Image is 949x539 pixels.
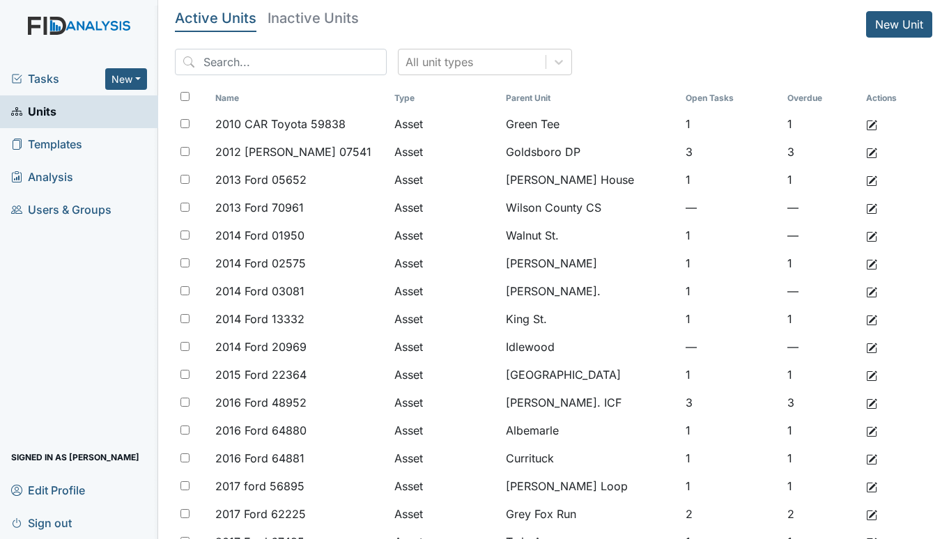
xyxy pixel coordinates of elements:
td: 1 [680,110,782,138]
td: 1 [782,305,861,333]
td: — [782,194,861,221]
td: Asset [389,249,500,277]
th: Actions [861,86,930,110]
span: 2014 Ford 03081 [215,283,304,299]
span: 2015 Ford 22364 [215,366,307,383]
td: Grey Fox Run [500,500,680,528]
td: — [680,194,782,221]
td: Asset [389,444,500,472]
td: Asset [389,194,500,221]
span: Templates [11,134,82,155]
td: [PERSON_NAME] House [500,166,680,194]
button: New [105,68,147,90]
a: New Unit [866,11,932,38]
td: 3 [680,389,782,416]
th: Toggle SortBy [389,86,500,110]
td: 1 [680,472,782,500]
td: Asset [389,305,500,333]
td: 1 [680,221,782,249]
td: 2 [782,500,861,528]
span: Analysis [11,166,73,188]
td: — [782,221,861,249]
td: [PERSON_NAME]. [500,277,680,305]
td: 1 [782,166,861,194]
span: Signed in as [PERSON_NAME] [11,446,139,468]
td: [GEOGRAPHIC_DATA] [500,361,680,389]
span: 2013 Ford 05652 [215,171,307,188]
span: 2017 Ford 62225 [215,506,306,522]
div: All unit types [406,54,473,70]
td: 3 [782,138,861,166]
td: [PERSON_NAME] Loop [500,472,680,500]
td: [PERSON_NAME]. ICF [500,389,680,416]
td: 1 [782,444,861,472]
td: 1 [782,249,861,277]
td: 1 [680,416,782,444]
span: 2014 Ford 02575 [215,255,306,272]
td: 1 [782,416,861,444]
td: Wilson County CS [500,194,680,221]
th: Toggle SortBy [782,86,861,110]
span: Edit Profile [11,479,85,501]
span: 2017 ford 56895 [215,478,304,494]
a: Tasks [11,70,105,87]
span: 2014 Ford 20969 [215,338,307,355]
td: King St. [500,305,680,333]
td: Goldsboro DP [500,138,680,166]
td: Idlewood [500,333,680,361]
span: Users & Groups [11,199,111,221]
span: 2016 Ford 64881 [215,450,304,467]
td: 3 [782,389,861,416]
td: [PERSON_NAME] [500,249,680,277]
span: 2016 Ford 64880 [215,422,307,439]
td: Asset [389,333,500,361]
td: 3 [680,138,782,166]
h5: Active Units [175,11,256,25]
td: 1 [680,166,782,194]
td: 1 [680,305,782,333]
td: Asset [389,110,500,138]
span: 2016 Ford 48952 [215,394,307,411]
td: 2 [680,500,782,528]
th: Toggle SortBy [500,86,680,110]
input: Toggle All Rows Selected [180,92,190,101]
th: Toggle SortBy [210,86,389,110]
td: Albemarle [500,416,680,444]
td: 1 [782,110,861,138]
td: 1 [680,249,782,277]
td: Green Tee [500,110,680,138]
span: Units [11,101,56,123]
h5: Inactive Units [268,11,359,25]
td: Walnut St. [500,221,680,249]
td: Currituck [500,444,680,472]
td: — [680,333,782,361]
td: 1 [680,277,782,305]
td: Asset [389,221,500,249]
input: Search... [175,49,387,75]
td: Asset [389,277,500,305]
td: Asset [389,389,500,416]
td: 1 [680,361,782,389]
td: — [782,277,861,305]
td: — [782,333,861,361]
td: 1 [680,444,782,472]
td: Asset [389,472,500,500]
td: Asset [389,361,500,389]
td: Asset [389,416,500,444]
td: Asset [389,166,500,194]
span: 2010 CAR Toyota 59838 [215,116,346,132]
td: 1 [782,472,861,500]
td: Asset [389,500,500,528]
span: 2014 Ford 13332 [215,311,304,327]
span: 2012 [PERSON_NAME] 07541 [215,143,371,160]
span: 2014 Ford 01950 [215,227,304,244]
td: 1 [782,361,861,389]
span: 2013 Ford 70961 [215,199,304,216]
td: Asset [389,138,500,166]
th: Toggle SortBy [680,86,782,110]
span: Sign out [11,512,72,533]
